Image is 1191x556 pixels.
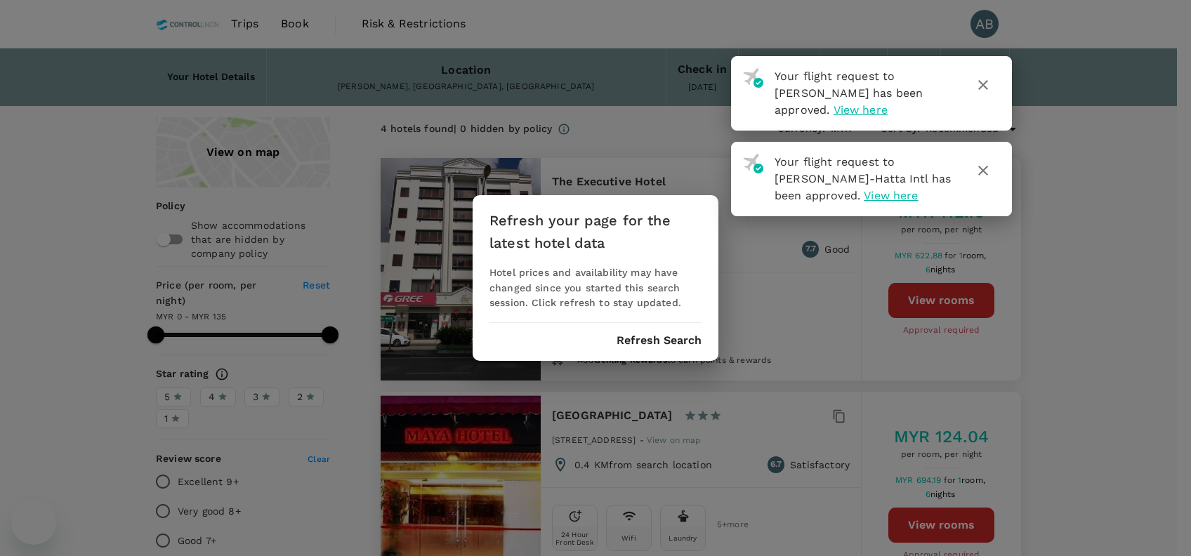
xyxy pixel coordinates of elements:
span: Your flight request to [PERSON_NAME]-Hatta Intl has been approved. [775,155,951,202]
button: Refresh Search [617,334,702,347]
img: flight-approved [743,68,763,88]
span: View here [864,189,918,202]
span: Your flight request to [PERSON_NAME] has been approved. [775,69,923,117]
div: Hotel prices and availability may have changed since you started this search session. Click refre... [489,265,702,312]
img: flight-approved [743,154,763,173]
b: Refresh your page for the latest hotel data [489,212,671,251]
span: View here [834,103,888,117]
